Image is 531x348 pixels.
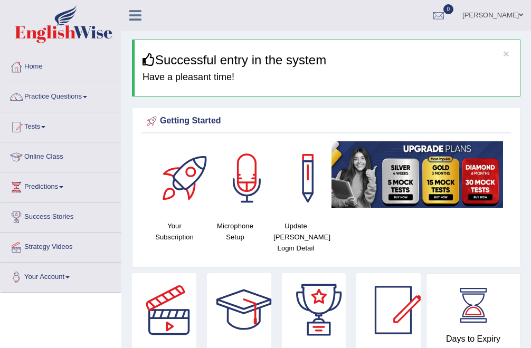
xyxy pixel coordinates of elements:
img: small5.jpg [331,141,503,208]
a: Success Stories [1,202,121,229]
a: Your Account [1,263,121,289]
a: Practice Questions [1,82,121,109]
a: Online Class [1,142,121,169]
a: Tests [1,112,121,139]
button: × [503,48,509,59]
a: Strategy Videos [1,233,121,259]
h4: Have a pleasant time! [143,72,512,83]
a: Predictions [1,172,121,199]
a: Home [1,52,121,79]
h4: Update [PERSON_NAME] Login Detail [271,220,321,254]
h4: Your Subscription [149,220,200,243]
h3: Successful entry in the system [143,53,512,67]
h4: Microphone Setup [210,220,260,243]
h4: Days to Expiry [438,334,508,344]
span: 0 [443,4,454,14]
div: Getting Started [144,113,508,129]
